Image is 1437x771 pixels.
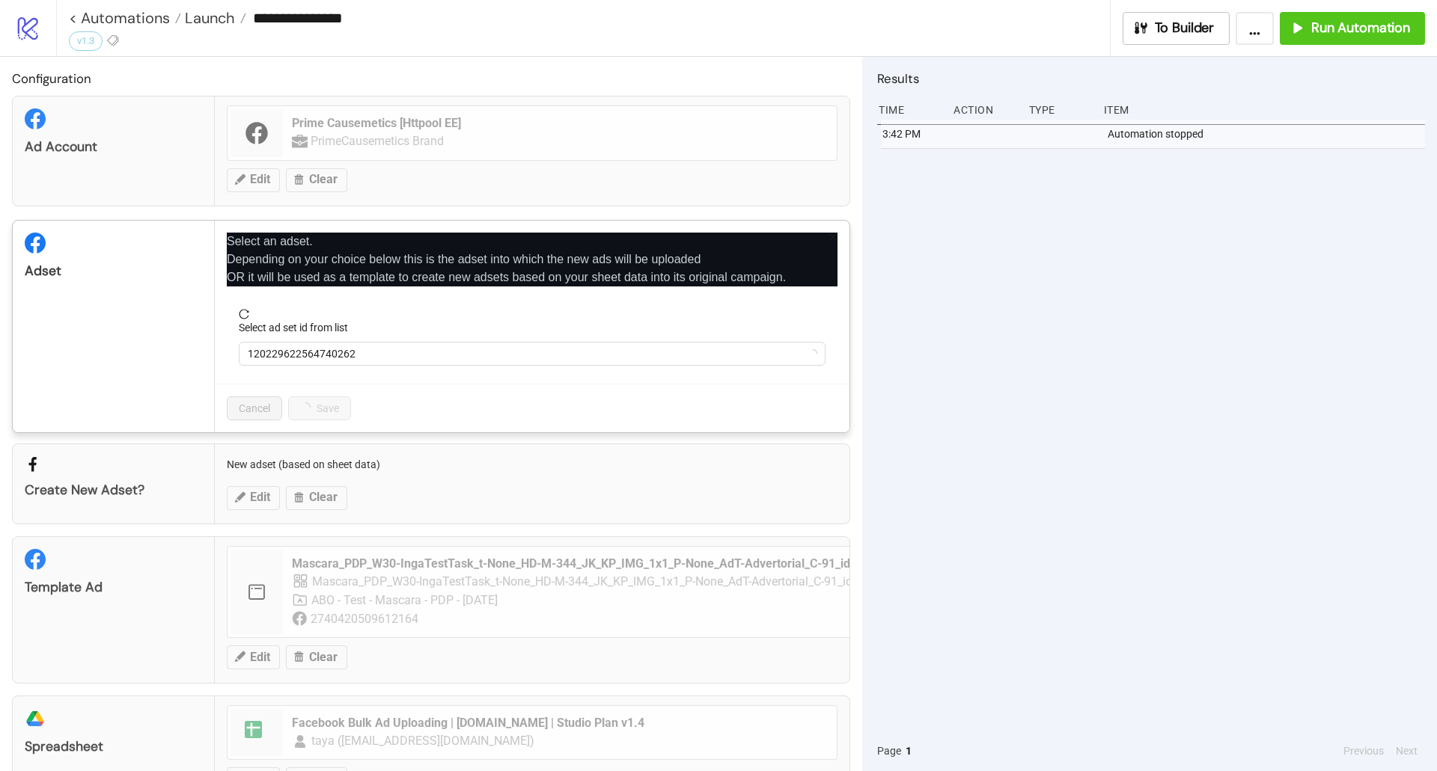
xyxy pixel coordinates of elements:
button: Save [288,396,351,420]
span: close [828,232,838,242]
button: Previous [1339,743,1388,759]
p: Select an adset. Depending on your choice below this is the adset into which the new ads will be ... [227,233,838,286]
button: 1 [901,743,916,759]
div: Time [877,96,942,124]
a: < Automations [69,10,181,25]
button: ... [1236,12,1274,45]
span: Run Automation [1311,19,1410,37]
span: To Builder [1155,19,1215,37]
span: Page [877,743,901,759]
div: 3:42 PM [881,120,945,148]
span: loading [808,349,817,358]
button: Cancel [227,396,282,420]
button: To Builder [1123,12,1230,45]
button: Next [1391,743,1422,759]
span: reload [239,309,826,319]
h2: Configuration [12,69,850,88]
div: Automation stopped [1106,120,1429,148]
div: Adset [25,262,202,280]
div: Action [952,96,1016,124]
button: Run Automation [1280,12,1425,45]
label: Select ad set id from list [239,319,358,336]
span: Launch [181,8,235,28]
div: Item [1102,96,1425,124]
div: v1.3 [69,31,103,51]
h2: Results [877,69,1425,88]
span: 120229622564740262 [248,343,817,365]
div: Type [1028,96,1092,124]
a: Launch [181,10,246,25]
